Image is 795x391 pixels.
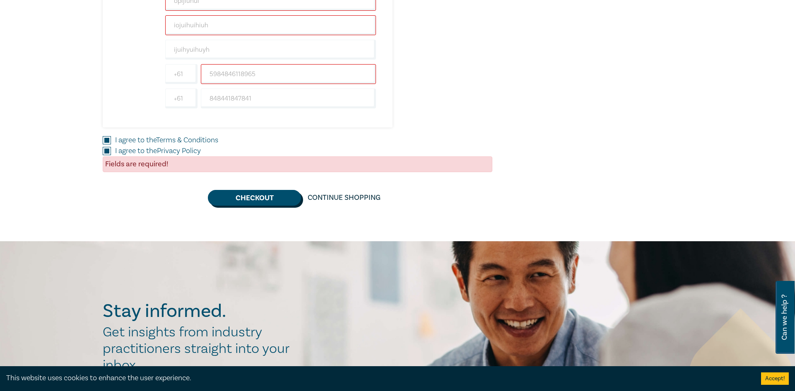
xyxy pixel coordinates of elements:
[156,135,218,145] a: Terms & Conditions
[165,89,198,108] input: +61
[115,146,201,156] label: I agree to the
[781,286,788,349] span: Can we help ?
[761,372,789,385] button: Accept cookies
[165,64,198,84] input: +61
[6,373,749,384] div: This website uses cookies to enhance the user experience.
[201,89,376,108] input: Phone
[201,64,376,84] input: Mobile*
[103,156,492,172] div: Fields are required!
[165,15,376,35] input: Last Name*
[103,300,298,322] h2: Stay informed.
[103,324,298,374] h2: Get insights from industry practitioners straight into your inbox.
[208,190,301,206] button: Checkout
[157,146,201,156] a: Privacy Policy
[165,40,376,60] input: Company
[301,190,387,206] a: Continue Shopping
[115,135,218,146] label: I agree to the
